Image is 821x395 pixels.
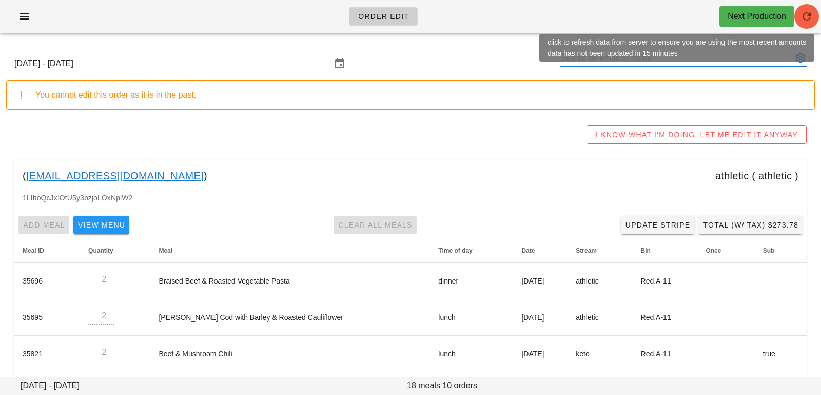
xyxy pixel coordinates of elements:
span: Total (w/ Tax) $273.78 [702,221,798,229]
td: keto [568,336,632,372]
td: [PERSON_NAME] Cod with Barley & Roasted Cauliflower [150,299,430,336]
span: Update Stripe [625,221,691,229]
td: lunch [430,299,513,336]
th: Time of day: Not sorted. Activate to sort ascending. [430,238,513,263]
td: [DATE] [513,299,568,336]
button: I KNOW WHAT I'M DOING, LET ME EDIT IT ANYWAY [587,125,807,144]
td: 35696 [14,263,80,299]
th: Quantity: Not sorted. Activate to sort ascending. [80,238,150,263]
span: View Menu [77,221,125,229]
div: ( ) athletic ( athletic ) [14,159,807,192]
th: Meal: Not sorted. Activate to sort ascending. [150,238,430,263]
td: [DATE] [513,336,568,372]
td: athletic [568,263,632,299]
span: Sub [763,247,775,254]
td: Red.A-11 [633,263,698,299]
td: 35695 [14,299,80,336]
th: Meal ID: Not sorted. Activate to sort ascending. [14,238,80,263]
span: Order Edit [358,12,409,21]
td: Red.A-11 [633,336,698,372]
td: lunch [430,336,513,372]
button: Total (w/ Tax) $273.78 [698,216,803,234]
td: athletic [568,299,632,336]
a: Update Stripe [621,216,695,234]
td: [DATE] [513,263,568,299]
div: 1LIhoQcJxIOtU5y3bzjoLOxNplW2 [14,192,807,212]
th: Sub: Not sorted. Activate to sort ascending. [755,238,807,263]
span: Meal [159,247,172,254]
div: Next Production [728,10,786,23]
th: Stream: Not sorted. Activate to sort ascending. [568,238,632,263]
input: Search by email or name [560,50,792,66]
span: Meal ID [23,247,44,254]
td: Beef & Mushroom Chili [150,336,430,372]
td: true [755,336,807,372]
span: Time of day [438,247,472,254]
span: I KNOW WHAT I'M DOING, LET ME EDIT IT ANYWAY [595,130,798,139]
td: dinner [430,263,513,299]
span: Once [706,247,721,254]
span: Date [521,247,535,254]
span: Bin [641,247,651,254]
span: You cannot edit this order as it is in the past. [35,90,196,99]
th: Date: Not sorted. Activate to sort ascending. [513,238,568,263]
span: Stream [576,247,597,254]
button: View Menu [73,216,129,234]
a: Order Edit [349,7,418,26]
td: Red.A-11 [633,299,698,336]
th: Once: Not sorted. Activate to sort ascending. [697,238,754,263]
td: 35821 [14,336,80,372]
a: [EMAIL_ADDRESS][DOMAIN_NAME] [26,167,204,184]
button: appended action [794,52,807,64]
th: Bin: Not sorted. Activate to sort ascending. [633,238,698,263]
td: Braised Beef & Roasted Vegetable Pasta [150,263,430,299]
span: Quantity [88,247,113,254]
